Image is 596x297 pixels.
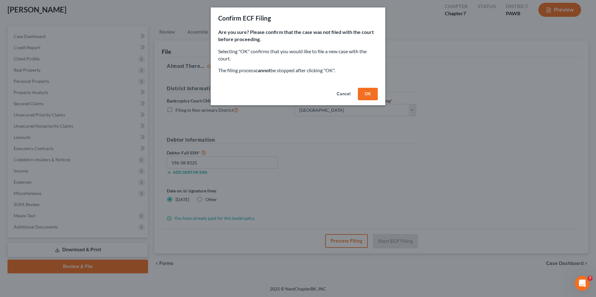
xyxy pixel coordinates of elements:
[575,276,590,291] iframe: Intercom live chat
[218,14,271,22] div: Confirm ECF Filing
[218,48,378,62] p: Selecting "OK" confirms that you would like to file a new case with the court.
[588,276,593,281] span: 7
[255,67,271,73] strong: cannot
[218,67,378,74] p: The filing process be stopped after clicking "OK".
[358,88,378,100] button: OK
[332,88,355,100] button: Cancel
[218,29,374,42] strong: Are you sure? Please confirm that the case was not filed with the court before proceeding.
